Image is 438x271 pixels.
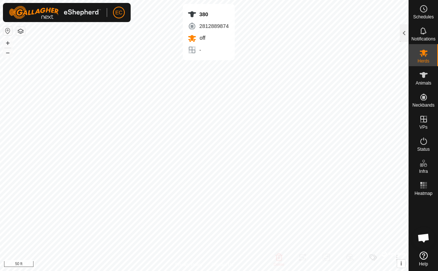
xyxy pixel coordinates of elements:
span: VPs [419,125,427,129]
button: – [3,48,12,57]
span: Heatmap [414,191,432,196]
span: Infra [419,169,428,174]
span: i [400,260,402,267]
span: Schedules [413,15,434,19]
span: off [198,35,206,41]
img: Gallagher Logo [9,6,101,19]
span: Herds [417,59,429,63]
div: - [188,46,229,54]
a: Help [409,249,438,269]
div: Open chat [413,227,435,249]
button: Map Layers [16,27,25,36]
div: 2812889874 [188,22,229,31]
span: Animals [416,81,431,85]
a: Privacy Policy [175,261,203,268]
button: i [397,260,405,268]
button: + [3,39,12,47]
div: 380 [188,10,229,19]
span: Status [417,147,430,151]
button: Reset Map [3,26,12,35]
a: Contact Us [212,261,233,268]
span: Neckbands [412,103,434,107]
span: Help [419,262,428,266]
span: Notifications [411,37,435,41]
span: EC [115,9,122,17]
